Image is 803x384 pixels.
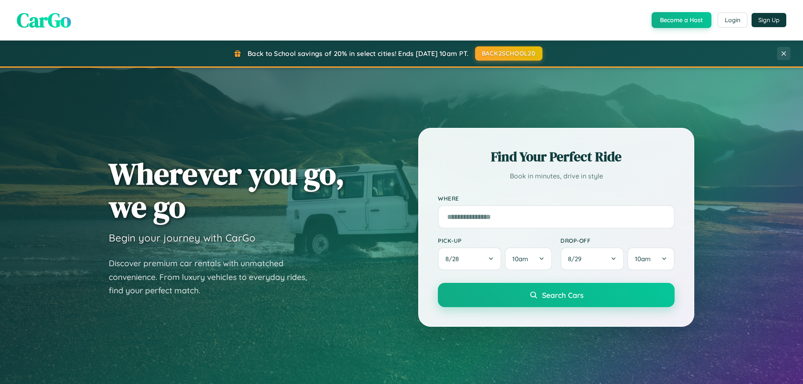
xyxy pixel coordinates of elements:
span: Back to School savings of 20% in select cities! Ends [DATE] 10am PT. [248,49,468,58]
label: Drop-off [560,237,675,244]
button: 8/28 [438,247,501,270]
h1: Wherever you go, we go [109,157,345,223]
button: Search Cars [438,283,675,307]
button: Become a Host [652,12,711,28]
p: Discover premium car rentals with unmatched convenience. From luxury vehicles to everyday rides, ... [109,257,318,298]
h3: Begin your journey with CarGo [109,231,256,244]
button: 10am [505,247,552,270]
button: Login [718,13,747,28]
span: CarGo [17,6,71,34]
label: Pick-up [438,237,552,244]
span: 10am [635,255,651,263]
p: Book in minutes, drive in style [438,170,675,182]
button: Sign Up [752,13,786,27]
span: 8 / 28 [445,255,463,263]
button: 8/29 [560,247,624,270]
span: 8 / 29 [568,255,586,263]
span: 10am [512,255,528,263]
h2: Find Your Perfect Ride [438,147,675,166]
label: Where [438,195,675,202]
span: Search Cars [542,290,583,300]
button: 10am [627,247,675,270]
button: BACK2SCHOOL20 [475,46,542,61]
